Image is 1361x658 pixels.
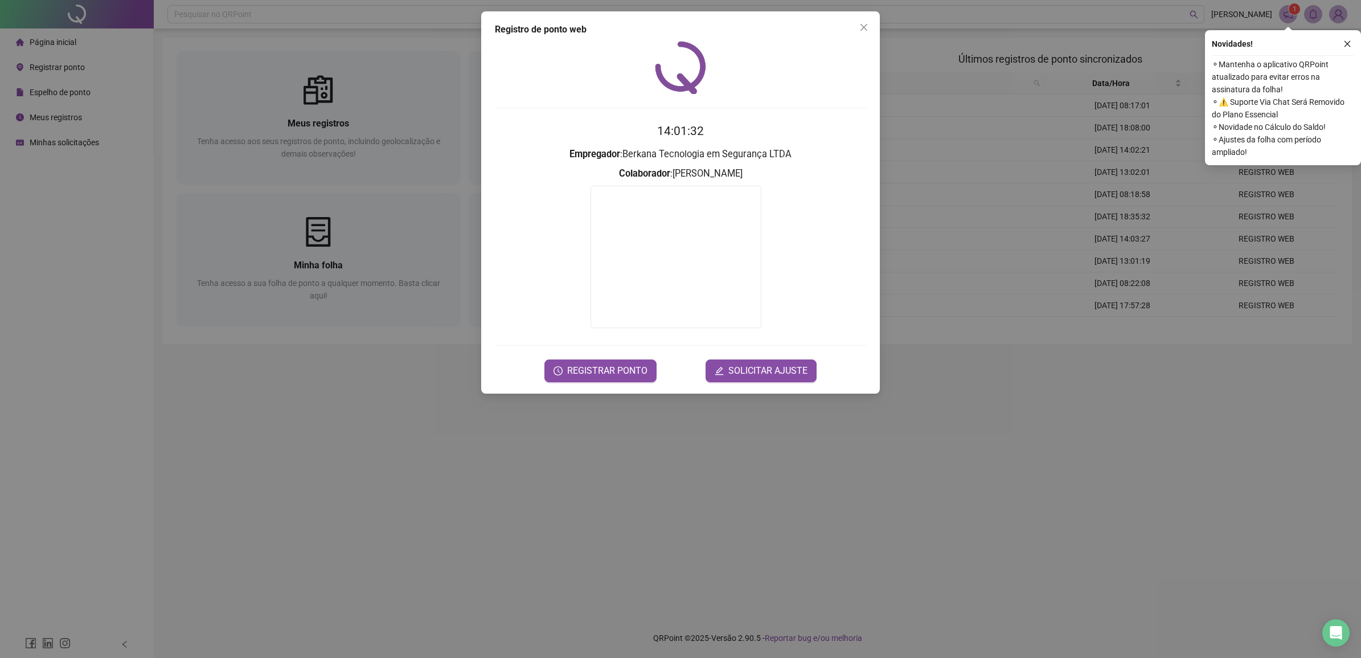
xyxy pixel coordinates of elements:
span: ⚬ Ajustes da folha com período ampliado! [1212,133,1354,158]
span: edit [715,366,724,375]
button: REGISTRAR PONTO [544,359,657,382]
div: Registro de ponto web [495,23,866,36]
span: ⚬ ⚠️ Suporte Via Chat Será Removido do Plano Essencial [1212,96,1354,121]
h3: : Berkana Tecnologia em Segurança LTDA [495,147,866,162]
strong: Colaborador [619,168,670,179]
span: REGISTRAR PONTO [567,364,647,378]
div: Open Intercom Messenger [1322,619,1350,647]
img: QRPoint [655,41,706,94]
span: Novidades ! [1212,38,1253,50]
span: ⚬ Novidade no Cálculo do Saldo! [1212,121,1354,133]
span: close [1343,40,1351,48]
button: Close [855,18,873,36]
strong: Empregador [569,149,620,160]
time: 14:01:32 [657,124,704,138]
h3: : [PERSON_NAME] [495,166,866,181]
span: SOLICITAR AJUSTE [728,364,807,378]
span: clock-circle [554,366,563,375]
span: ⚬ Mantenha o aplicativo QRPoint atualizado para evitar erros na assinatura da folha! [1212,58,1354,96]
button: editSOLICITAR AJUSTE [706,359,817,382]
span: close [859,23,868,32]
